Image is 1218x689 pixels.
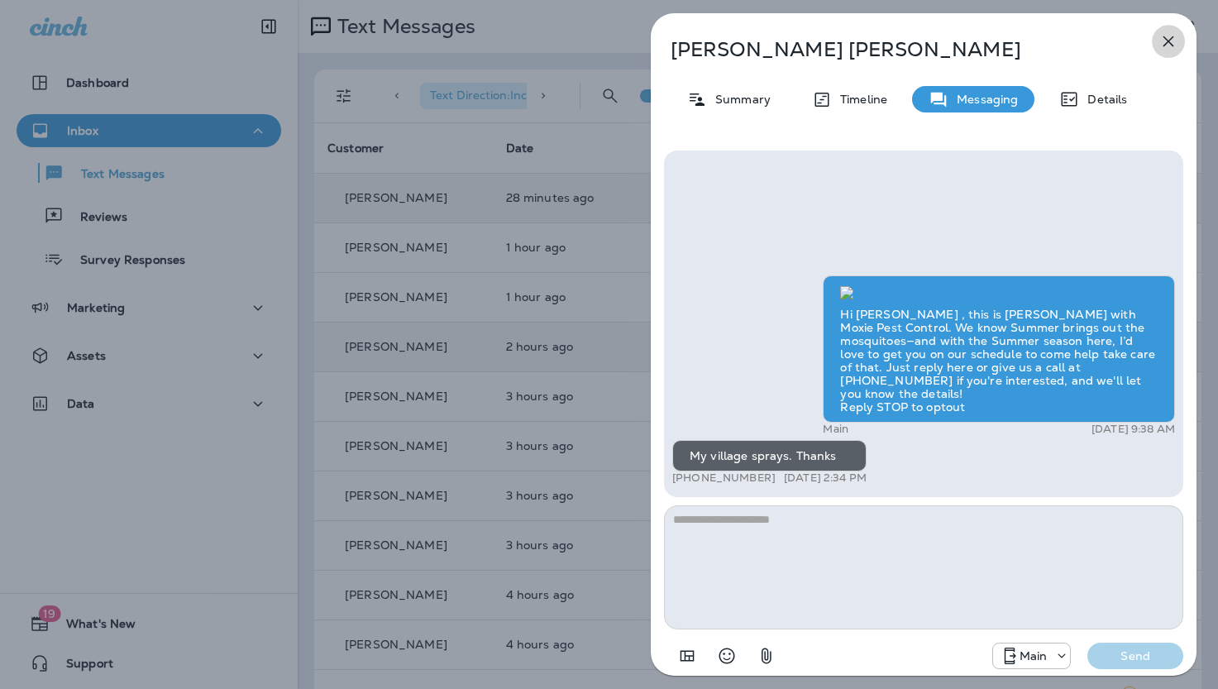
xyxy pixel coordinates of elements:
p: Main [823,423,848,436]
p: Messaging [948,93,1018,106]
p: [DATE] 9:38 AM [1091,423,1175,436]
div: +1 (817) 482-3792 [993,646,1071,666]
button: Select an emoji [710,639,743,672]
p: Timeline [832,93,887,106]
div: My village sprays. Thanks [672,440,867,471]
p: Details [1079,93,1127,106]
img: twilio-download [840,286,853,299]
div: Hi [PERSON_NAME] , this is [PERSON_NAME] with Moxie Pest Control. We know Summer brings out the m... [823,275,1175,423]
p: [DATE] 2:34 PM [784,471,867,485]
p: Summary [707,93,771,106]
button: Add in a premade template [671,639,704,672]
p: [PERSON_NAME] [PERSON_NAME] [671,38,1122,61]
p: [PHONE_NUMBER] [672,471,776,485]
p: Main [1020,649,1048,663]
